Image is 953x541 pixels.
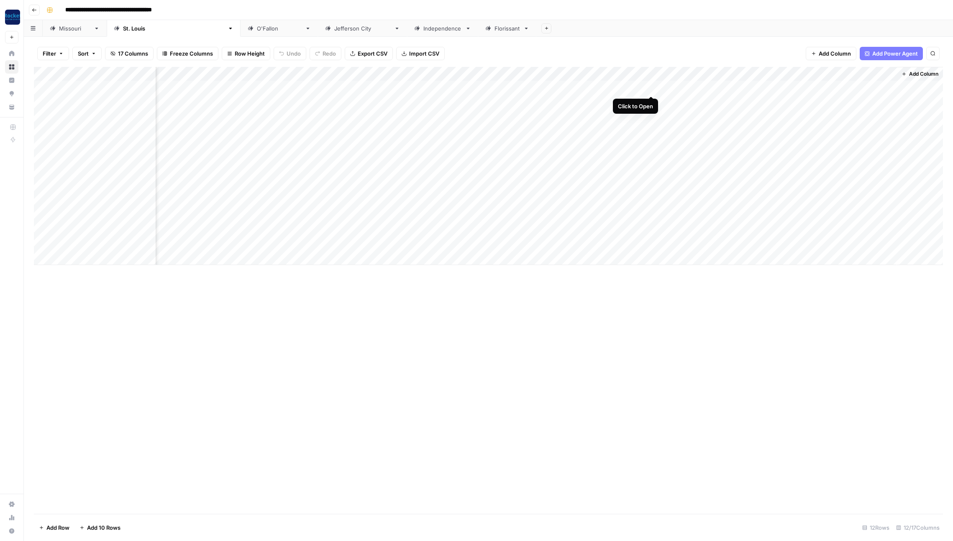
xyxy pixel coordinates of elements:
[318,20,407,37] a: [GEOGRAPHIC_DATA]
[310,47,341,60] button: Redo
[123,24,224,33] div: [GEOGRAPHIC_DATA][PERSON_NAME]
[118,49,148,58] span: 17 Columns
[893,521,943,534] div: 12/17 Columns
[494,24,520,33] div: Florissant
[74,521,126,534] button: Add 10 Rows
[5,47,18,60] a: Home
[478,20,536,37] a: Florissant
[358,49,387,58] span: Export CSV
[78,49,89,58] span: Sort
[107,20,241,37] a: [GEOGRAPHIC_DATA][PERSON_NAME]
[5,87,18,100] a: Opportunities
[235,49,265,58] span: Row Height
[409,49,439,58] span: Import CSV
[5,60,18,74] a: Browse
[423,24,462,33] div: Independence
[819,49,851,58] span: Add Column
[157,47,218,60] button: Freeze Columns
[5,10,20,25] img: Rocket Pilots Logo
[5,524,18,538] button: Help + Support
[72,47,102,60] button: Sort
[5,100,18,114] a: Your Data
[5,74,18,87] a: Insights
[898,69,942,79] button: Add Column
[5,498,18,511] a: Settings
[5,511,18,524] a: Usage
[43,49,56,58] span: Filter
[618,102,653,110] div: Click to Open
[59,24,90,33] div: [US_STATE]
[34,521,74,534] button: Add Row
[274,47,306,60] button: Undo
[257,24,302,33] div: [PERSON_NAME]
[87,523,120,532] span: Add 10 Rows
[334,24,391,33] div: [GEOGRAPHIC_DATA]
[5,7,18,28] button: Workspace: Rocket Pilots
[806,47,856,60] button: Add Column
[323,49,336,58] span: Redo
[860,47,923,60] button: Add Power Agent
[222,47,270,60] button: Row Height
[345,47,393,60] button: Export CSV
[105,47,154,60] button: 17 Columns
[37,47,69,60] button: Filter
[407,20,478,37] a: Independence
[396,47,445,60] button: Import CSV
[287,49,301,58] span: Undo
[43,20,107,37] a: [US_STATE]
[909,70,938,78] span: Add Column
[859,521,893,534] div: 12 Rows
[241,20,318,37] a: [PERSON_NAME]
[872,49,918,58] span: Add Power Agent
[170,49,213,58] span: Freeze Columns
[46,523,69,532] span: Add Row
